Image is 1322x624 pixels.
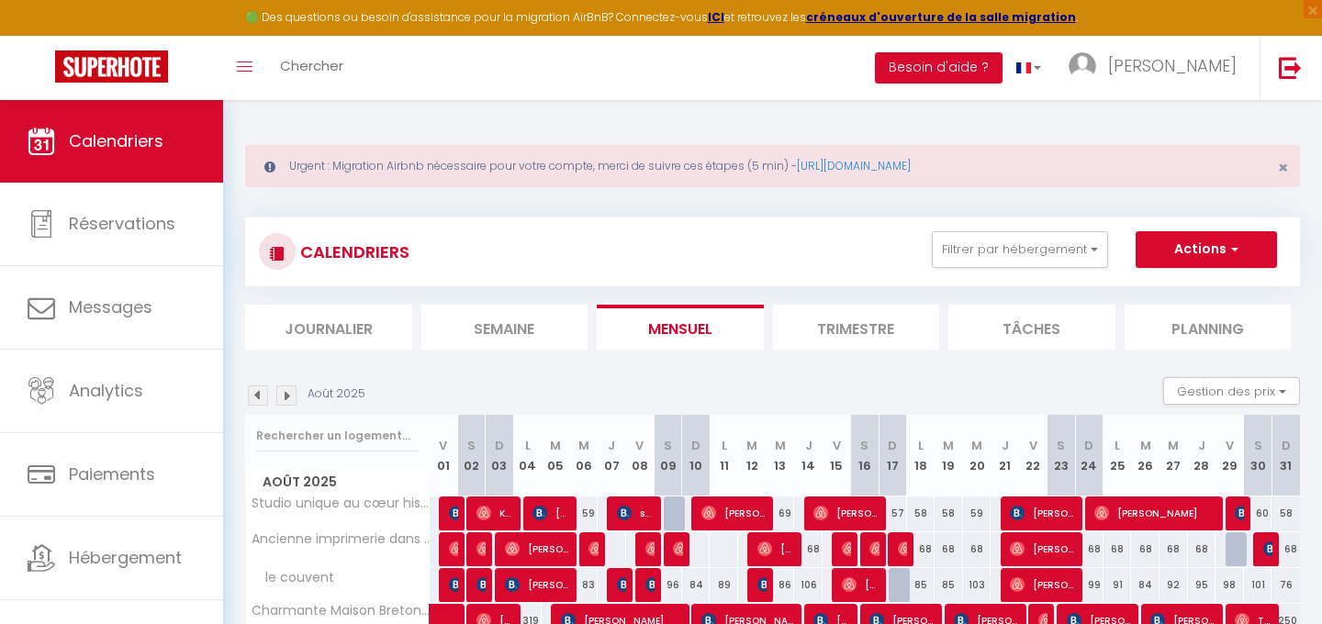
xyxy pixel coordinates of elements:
[296,231,409,273] h3: CALENDRIERS
[833,437,841,454] abbr: V
[617,567,626,602] span: [PERSON_NAME]
[1002,437,1009,454] abbr: J
[569,568,598,602] div: 83
[888,437,897,454] abbr: D
[1131,532,1160,566] div: 68
[542,415,570,496] th: 05
[449,496,458,530] span: [PERSON_NAME]
[69,379,143,402] span: Analytics
[879,496,907,530] div: 57
[710,415,738,496] th: 11
[738,415,767,496] th: 12
[797,158,911,173] a: [URL][DOMAIN_NAME]
[767,415,795,496] th: 13
[1254,437,1262,454] abbr: S
[746,437,757,454] abbr: M
[249,496,432,510] span: Studio unique au cœur historique de [GEOGRAPHIC_DATA]
[449,567,458,602] span: [PERSON_NAME]
[813,496,879,530] span: [PERSON_NAME]
[1019,415,1048,496] th: 22
[991,415,1019,496] th: 21
[842,567,879,602] span: [PERSON_NAME]
[256,419,419,452] input: Rechercher un logement...
[935,568,963,602] div: 85
[722,437,727,454] abbr: L
[1010,567,1076,602] span: [PERSON_NAME]
[1104,415,1132,496] th: 25
[1188,415,1216,496] th: 28
[654,415,682,496] th: 09
[467,437,476,454] abbr: S
[963,532,991,566] div: 68
[907,496,935,530] div: 58
[710,568,738,602] div: 89
[1263,531,1272,566] span: [PERSON_NAME]
[875,52,1003,84] button: Besoin d'aide ?
[1188,568,1216,602] div: 95
[550,437,561,454] abbr: M
[794,415,823,496] th: 14
[1108,54,1237,77] span: [PERSON_NAME]
[486,415,514,496] th: 03
[1136,231,1277,268] button: Actions
[1057,437,1065,454] abbr: S
[1094,496,1217,530] span: [PERSON_NAME]
[1188,532,1216,566] div: 68
[654,568,682,602] div: 96
[608,437,615,454] abbr: J
[266,36,357,100] a: Chercher
[767,496,795,530] div: 69
[932,231,1108,268] button: Filtrer par hébergement
[449,531,458,566] span: [PERSON_NAME]
[1168,437,1179,454] abbr: M
[1055,36,1260,100] a: ... [PERSON_NAME]
[439,437,447,454] abbr: V
[1125,305,1292,350] li: Planning
[842,531,851,566] span: [PERSON_NAME]
[1272,415,1300,496] th: 31
[1244,496,1272,530] div: 60
[708,9,724,25] a: ICI
[907,415,935,496] th: 18
[249,532,432,546] span: Ancienne imprimerie dans le centre de [GEOGRAPHIC_DATA]
[1115,437,1120,454] abbr: L
[963,496,991,530] div: 59
[69,462,155,485] span: Paiements
[645,531,655,566] span: [PERSON_NAME]
[806,9,1076,25] a: créneaux d'ouverture de la salle migration
[664,437,672,454] abbr: S
[1244,568,1272,602] div: 101
[1282,437,1291,454] abbr: D
[1198,437,1205,454] abbr: J
[1226,437,1234,454] abbr: V
[569,496,598,530] div: 59
[823,415,851,496] th: 15
[1104,568,1132,602] div: 91
[948,305,1115,350] li: Tâches
[249,568,339,588] span: le couvent
[1075,532,1104,566] div: 68
[476,531,486,566] span: [PERSON_NAME]
[1244,415,1272,496] th: 30
[617,496,655,530] span: sehame sawab
[1235,496,1244,530] span: [PERSON_NAME]
[767,568,795,602] div: 86
[245,305,412,350] li: Journalier
[935,532,963,566] div: 68
[69,212,175,235] span: Réservations
[794,568,823,602] div: 106
[246,469,429,496] span: Août 2025
[1029,437,1037,454] abbr: V
[1010,496,1076,530] span: [PERSON_NAME]
[935,415,963,496] th: 19
[1084,437,1093,454] abbr: D
[701,496,767,530] span: [PERSON_NAME]
[773,305,940,350] li: Trimestre
[532,496,570,530] span: [PERSON_NAME]
[1075,568,1104,602] div: 99
[69,129,163,152] span: Calendriers
[578,437,589,454] abbr: M
[805,437,812,454] abbr: J
[457,415,486,496] th: 02
[569,415,598,496] th: 06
